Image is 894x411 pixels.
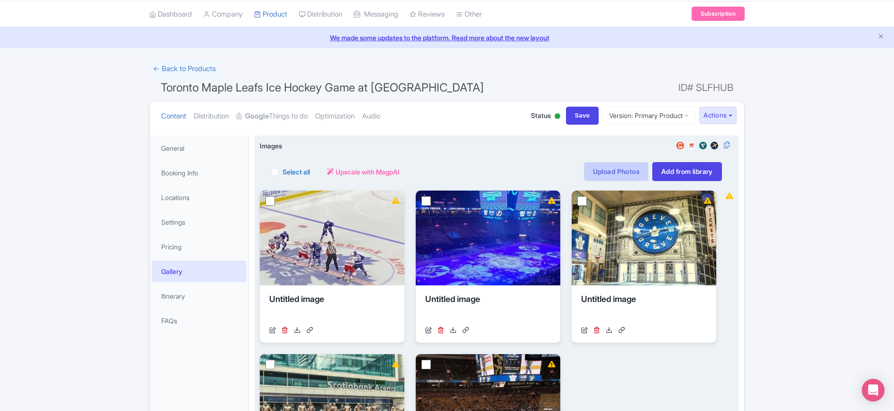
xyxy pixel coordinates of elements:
a: FAQs [152,310,246,331]
a: Dashboard [149,1,192,27]
a: Gallery [152,261,246,282]
a: Company [203,1,243,27]
a: GoogleThings to do [237,101,308,131]
a: Pricing [152,236,246,257]
img: musement-review-widget-01-cdcb82dea4530aa52f361e0f447f8f5f.svg [686,141,697,150]
a: Content [161,101,186,131]
a: We made some updates to the platform. Read more about the new layout [6,33,888,43]
div: Active [553,110,562,124]
div: Untitled image [269,293,395,321]
a: Optimization [315,101,355,131]
a: Upload Photos [584,162,648,181]
span: Toronto Maple Leafs Ice Hockey Game at [GEOGRAPHIC_DATA] [161,81,484,94]
img: expedia-review-widget-01-6a8748bc8b83530f19f0577495396935.svg [709,141,720,150]
a: Locations [152,187,246,208]
a: Audio [362,101,380,131]
span: ID# SLFHUB [678,78,733,97]
span: Upscale with MagpAI [336,167,400,177]
img: viator-review-widget-01-363d65f17b203e82e80c83508294f9cc.svg [697,141,709,150]
strong: Google [245,111,269,122]
a: Distribution [299,1,342,27]
button: Actions [699,107,737,124]
a: Version: Primary Product [602,106,695,125]
a: Booking Info [152,162,246,183]
div: Open Intercom Messenger [862,379,885,402]
a: Distribution [194,101,229,131]
a: Subscription [692,7,745,21]
button: Close announcement [877,32,885,43]
div: Untitled image [425,293,551,321]
a: Reviews [410,1,445,27]
a: Settings [152,211,246,233]
input: Save [566,107,599,125]
a: General [152,137,246,159]
a: ← Back to Products [149,60,219,78]
label: Select all [283,167,310,177]
span: Status [531,110,551,120]
img: getyourguide-review-widget-01-c9ff127aecadc9be5c96765474840e58.svg [675,141,686,150]
div: Untitled image [581,293,707,321]
a: Messaging [354,1,398,27]
a: Other [456,1,482,27]
span: Images [260,141,282,151]
a: Product [254,1,287,27]
a: Add from library [652,162,722,181]
a: Itinerary [152,285,246,307]
a: Upscale with MagpAI [327,167,400,177]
